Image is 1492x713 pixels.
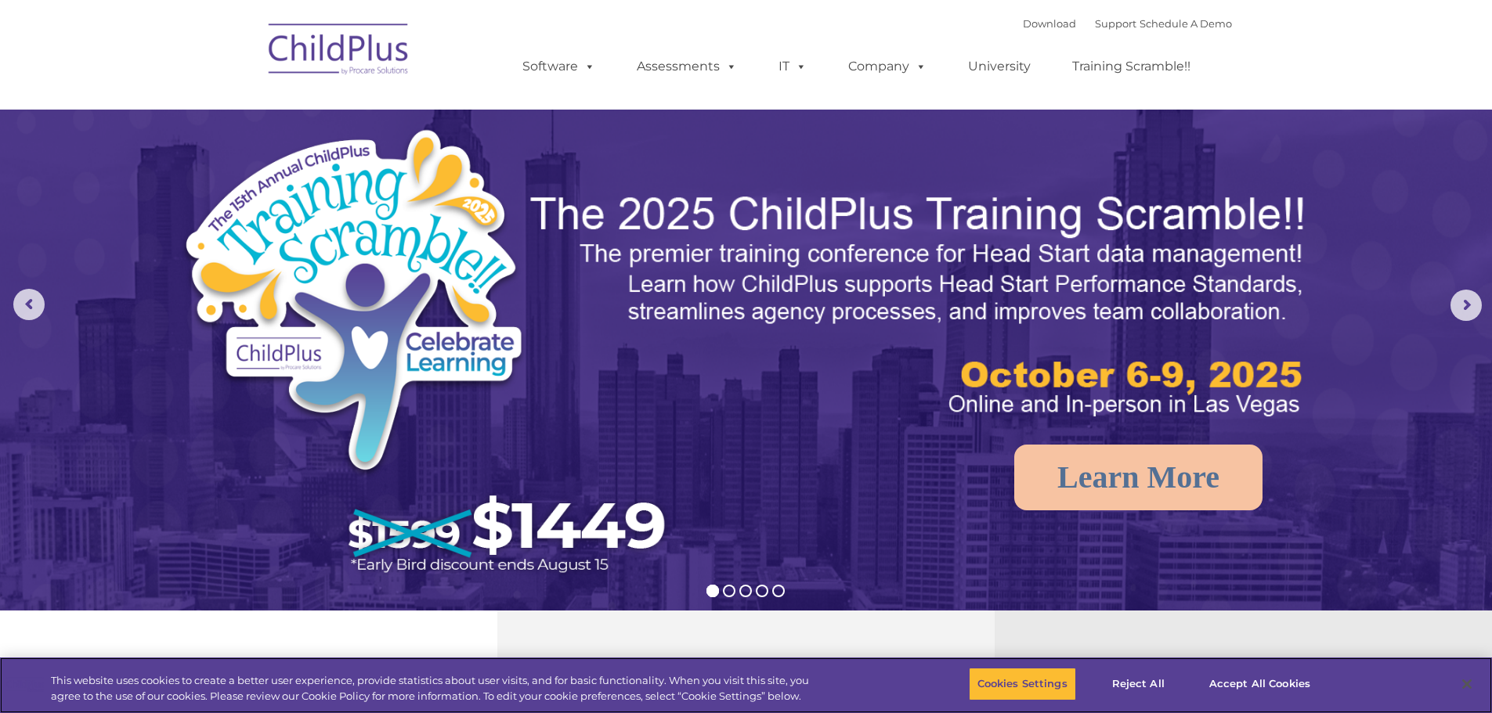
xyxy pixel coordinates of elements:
span: Phone number [218,167,284,179]
div: This website uses cookies to create a better user experience, provide statistics about user visit... [51,673,821,704]
a: Download [1023,17,1076,30]
a: Schedule A Demo [1140,17,1232,30]
a: Training Scramble!! [1057,51,1206,82]
span: Last name [218,103,266,115]
a: IT [763,51,822,82]
a: Assessments [621,51,753,82]
a: Learn More [1014,445,1263,510]
button: Accept All Cookies [1201,668,1319,700]
a: Company [833,51,942,82]
a: Software [507,51,611,82]
button: Reject All [1089,668,1187,700]
font: | [1023,17,1232,30]
button: Cookies Settings [969,668,1076,700]
button: Close [1450,667,1484,701]
a: Support [1095,17,1136,30]
a: University [952,51,1046,82]
img: ChildPlus by Procare Solutions [261,13,417,91]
